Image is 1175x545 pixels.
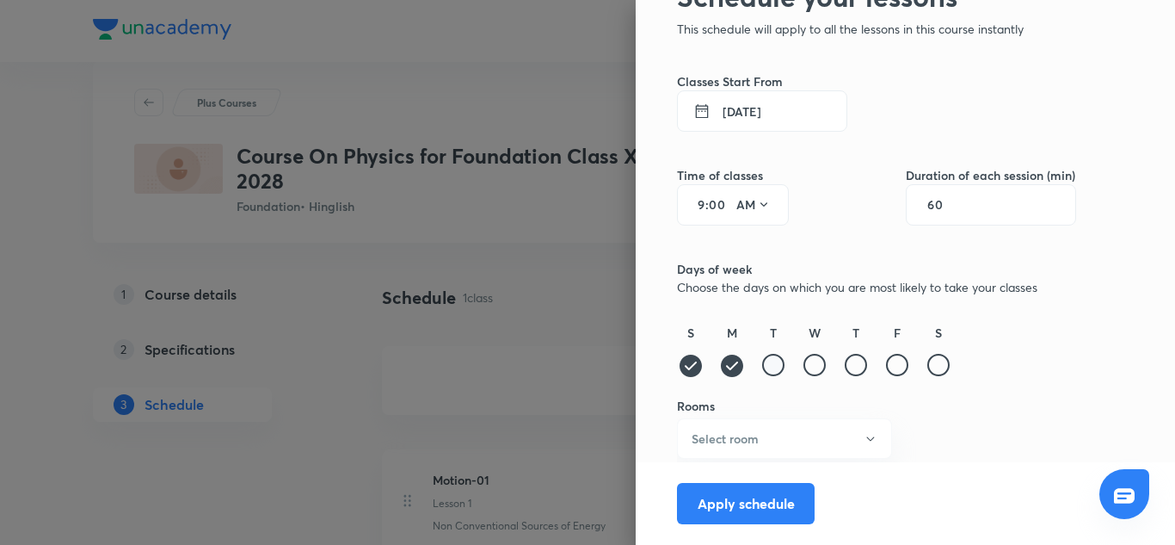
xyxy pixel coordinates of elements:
h6: Time of classes [677,166,789,184]
h6: Rooms [677,397,1076,415]
button: Apply schedule [677,483,815,524]
h6: F [894,324,901,342]
h6: Classes Start From [677,72,1076,90]
p: Choose the days on which you are most likely to take your classes [677,278,1076,296]
h6: S [935,324,942,342]
p: This schedule will apply to all the lessons in this course instantly [677,20,1076,38]
h6: Duration of each session (min) [906,166,1076,184]
button: [DATE] [677,90,847,132]
h6: M [727,324,737,342]
h6: T [852,324,859,342]
button: Select room [677,418,892,459]
h6: Days of week [677,260,1076,278]
h6: Select room [692,430,759,448]
div: : [677,184,789,226]
button: AM [729,191,778,219]
h6: T [770,324,777,342]
h6: S [687,324,694,342]
h6: W [809,324,821,342]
